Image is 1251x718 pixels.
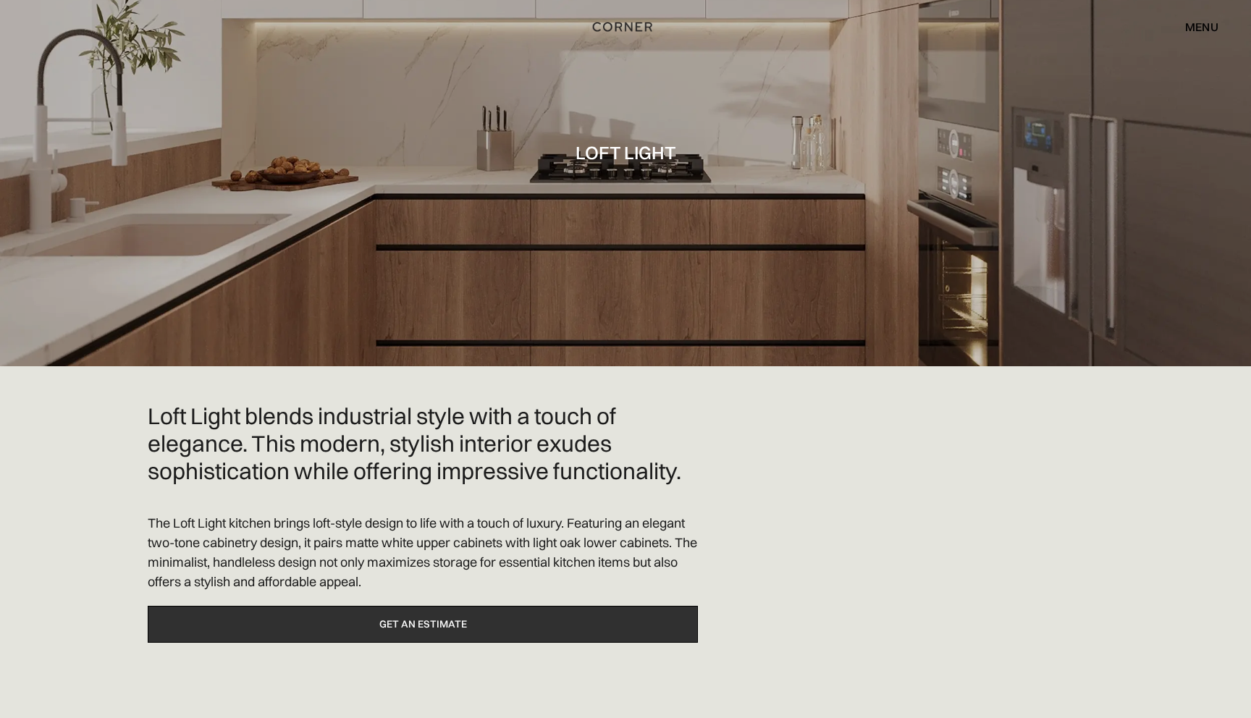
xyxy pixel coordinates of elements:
[572,17,680,36] a: home
[1185,21,1218,33] div: menu
[148,513,698,591] p: The Loft Light kitchen brings loft-style design to life with a touch of luxury. Featuring an eleg...
[148,402,698,484] h2: Loft Light blends industrial style with a touch of elegance. This modern, stylish interior exudes...
[148,606,698,643] a: Get an estimate
[576,143,676,162] h1: Loft Light
[1171,14,1218,39] div: menu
